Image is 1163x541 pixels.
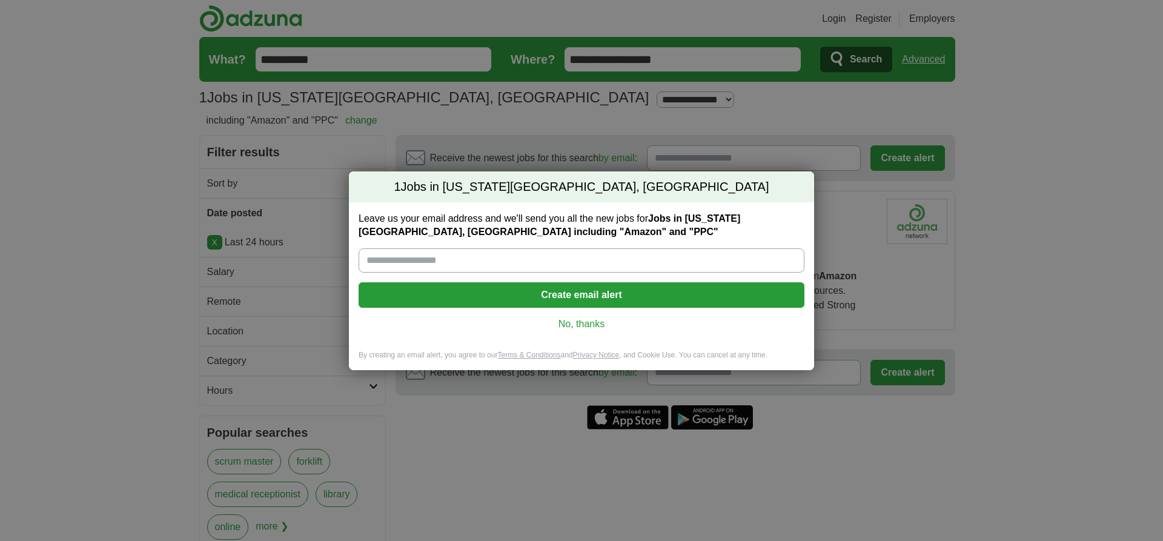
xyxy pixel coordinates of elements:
[573,351,620,359] a: Privacy Notice
[359,212,804,239] label: Leave us your email address and we'll send you all the new jobs for
[497,351,560,359] a: Terms & Conditions
[359,282,804,308] button: Create email alert
[394,179,400,196] span: 1
[368,317,795,331] a: No, thanks
[349,171,814,203] h2: Jobs in [US_STATE][GEOGRAPHIC_DATA], [GEOGRAPHIC_DATA]
[349,350,814,370] div: By creating an email alert, you agree to our and , and Cookie Use. You can cancel at any time.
